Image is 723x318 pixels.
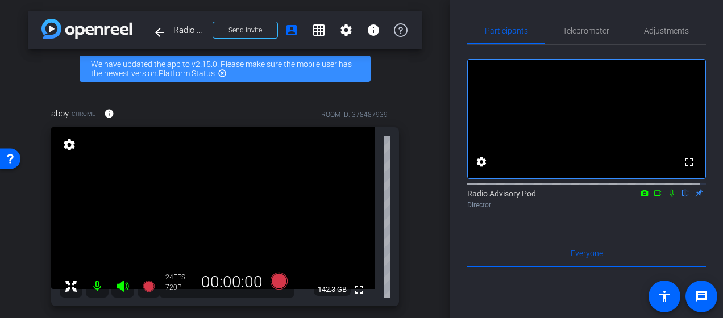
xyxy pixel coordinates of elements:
span: Radio Advisory 2025 - Q3 [173,19,206,41]
div: Director [467,200,706,210]
span: abby [51,107,69,120]
span: 142.3 GB [314,283,351,296]
mat-icon: settings [339,23,353,37]
mat-icon: info [104,108,114,119]
div: Radio Advisory Pod [467,188,706,210]
div: We have updated the app to v2.15.0. Please make sure the mobile user has the newest version. [80,56,371,82]
div: 24 [165,273,194,282]
mat-icon: message [695,290,708,303]
span: Send invite [228,26,262,35]
button: Send invite [213,22,278,39]
mat-icon: highlight_off [218,69,227,78]
mat-icon: arrow_back [153,26,167,39]
mat-icon: flip [679,187,692,198]
mat-icon: grid_on [312,23,326,37]
span: Chrome [72,110,95,118]
div: 720P [165,283,194,292]
img: app-logo [41,19,132,39]
span: Adjustments [644,27,689,35]
mat-icon: info [367,23,380,37]
span: FPS [173,273,185,281]
mat-icon: settings [61,138,77,152]
mat-icon: settings [475,155,488,169]
div: 00:00:00 [194,273,270,292]
div: ROOM ID: 378487939 [321,110,388,120]
mat-icon: accessibility [658,290,671,303]
mat-icon: fullscreen [352,283,365,296]
span: Teleprompter [563,27,609,35]
a: Platform Status [159,69,215,78]
mat-icon: account_box [285,23,298,37]
span: Everyone [571,249,603,257]
span: Participants [485,27,528,35]
mat-icon: fullscreen [682,155,696,169]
